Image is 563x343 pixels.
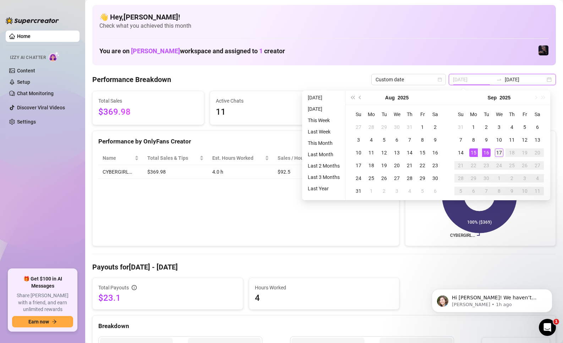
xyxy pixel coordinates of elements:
[378,134,390,146] td: 2025-08-05
[132,285,137,290] span: info-circle
[405,123,414,131] div: 31
[354,161,363,170] div: 17
[278,154,313,162] span: Sales / Hour
[520,174,529,183] div: 3
[495,174,503,183] div: 1
[469,161,478,170] div: 22
[352,172,365,185] td: 2025-08-24
[147,154,198,162] span: Total Sales & Tips
[255,284,394,292] span: Hours Worked
[380,123,388,131] div: 29
[403,108,416,121] th: Th
[493,121,505,134] td: 2025-09-03
[349,91,356,105] button: Last year (Control + left)
[531,185,544,197] td: 2025-10-11
[429,121,442,134] td: 2025-08-02
[531,159,544,172] td: 2025-09-27
[431,123,439,131] div: 2
[429,108,442,121] th: Sa
[390,185,403,197] td: 2025-09-03
[354,148,363,157] div: 10
[416,172,429,185] td: 2025-08-29
[403,159,416,172] td: 2025-08-21
[457,123,465,131] div: 31
[482,136,491,144] div: 9
[429,172,442,185] td: 2025-08-30
[12,316,73,327] button: Earn nowarrow-right
[533,123,542,131] div: 6
[380,174,388,183] div: 26
[354,136,363,144] div: 3
[98,321,550,331] div: Breakdown
[365,146,378,159] td: 2025-08-11
[505,185,518,197] td: 2025-10-09
[467,134,480,146] td: 2025-09-08
[469,136,478,144] div: 8
[418,136,427,144] div: 8
[367,174,376,183] div: 25
[405,161,414,170] div: 21
[378,159,390,172] td: 2025-08-19
[508,161,516,170] div: 25
[405,148,414,157] div: 14
[518,159,531,172] td: 2025-09-26
[553,319,559,325] span: 1
[380,161,388,170] div: 19
[480,159,493,172] td: 2025-09-23
[98,165,143,179] td: CYBERGIRL…
[457,187,465,195] div: 5
[390,159,403,172] td: 2025-08-20
[482,148,491,157] div: 16
[469,174,478,183] div: 29
[367,123,376,131] div: 28
[531,172,544,185] td: 2025-10-04
[482,123,491,131] div: 2
[367,148,376,157] div: 11
[17,91,54,96] a: Chat Monitoring
[480,172,493,185] td: 2025-09-30
[28,319,49,325] span: Earn now
[398,91,409,105] button: Choose a year
[531,121,544,134] td: 2025-09-06
[403,172,416,185] td: 2025-08-28
[393,136,401,144] div: 6
[493,185,505,197] td: 2025-10-08
[216,105,316,119] span: 11
[505,159,518,172] td: 2025-09-25
[92,262,556,272] h4: Payouts for [DATE] - [DATE]
[367,136,376,144] div: 4
[539,45,548,55] img: CYBERGIRL
[505,172,518,185] td: 2025-10-02
[496,77,502,82] span: to
[431,148,439,157] div: 16
[259,47,263,55] span: 1
[429,134,442,146] td: 2025-08-09
[143,151,208,165] th: Total Sales & Tips
[390,108,403,121] th: We
[518,121,531,134] td: 2025-09-05
[390,134,403,146] td: 2025-08-06
[457,174,465,183] div: 28
[354,174,363,183] div: 24
[520,187,529,195] div: 10
[418,161,427,170] div: 22
[354,123,363,131] div: 27
[508,136,516,144] div: 11
[305,173,343,181] li: Last 3 Months
[480,134,493,146] td: 2025-09-09
[495,136,503,144] div: 10
[518,134,531,146] td: 2025-09-12
[454,146,467,159] td: 2025-09-14
[305,184,343,193] li: Last Year
[495,161,503,170] div: 24
[49,51,60,62] img: AI Chatter
[403,146,416,159] td: 2025-08-14
[393,174,401,183] div: 27
[454,134,467,146] td: 2025-09-07
[17,105,65,110] a: Discover Viral Videos
[17,119,36,125] a: Settings
[480,108,493,121] th: Tu
[505,121,518,134] td: 2025-09-04
[533,187,542,195] div: 11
